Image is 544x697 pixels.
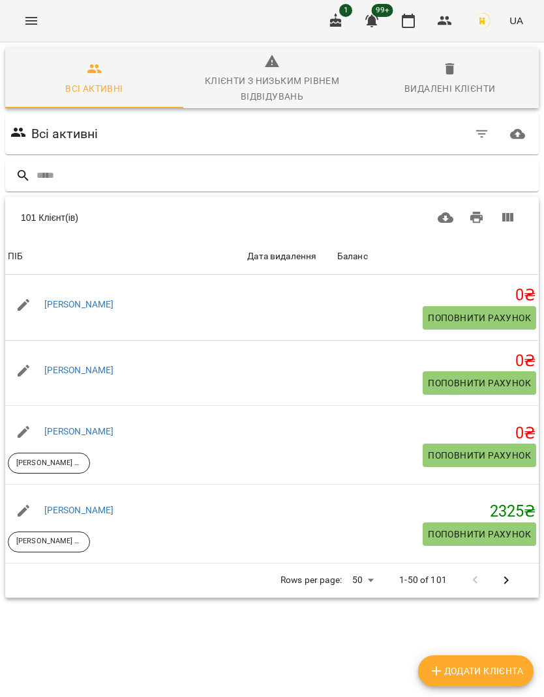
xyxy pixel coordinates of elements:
h5: 0 ₴ [337,351,536,371]
div: Table Toolbar [5,197,539,238]
p: [PERSON_NAME] y [PERSON_NAME] [16,458,82,469]
span: Додати клієнта [429,663,523,679]
div: Sort [247,249,316,264]
button: Next Page [491,565,522,596]
div: ПІБ [8,249,23,264]
button: Поповнити рахунок [423,371,536,395]
span: UA [509,14,523,27]
a: [PERSON_NAME] [44,426,114,436]
div: Видалені клієнти [404,81,495,96]
h6: Всі активні [31,124,98,144]
div: Дата видалення [247,249,316,264]
a: [PERSON_NAME] [44,505,114,515]
span: Баланс [337,249,536,264]
h5: 0 ₴ [337,285,536,306]
img: 8d0eeeb81da45b061d9d13bc87c74316.png [473,12,491,30]
span: Поповнити рахунок [428,448,531,463]
button: Завантажити CSV [430,202,461,233]
div: 50 [347,571,378,590]
button: UA [504,8,528,33]
button: Menu [16,5,47,36]
div: Sort [8,249,23,264]
span: Поповнити рахунок [428,310,531,326]
button: Вигляд колонок [492,202,523,233]
p: 1-50 of 101 [399,574,447,587]
span: Поповнити рахунок [428,375,531,391]
button: Додати клієнта [418,655,534,687]
a: [PERSON_NAME] [44,365,114,375]
p: Rows per page: [280,574,342,587]
div: 101 Клієнт(ів) [21,206,254,229]
button: Поповнити рахунок [423,444,536,467]
span: Дата видалення [247,249,332,264]
h5: 2325 ₴ [337,502,536,522]
div: [PERSON_NAME] y [PERSON_NAME] [8,532,90,552]
span: ПІБ [8,249,242,264]
span: 1 [339,4,352,17]
button: Друк [461,202,492,233]
span: Поповнити рахунок [428,526,531,542]
div: Клієнти з низьким рівнем відвідувань [191,73,354,104]
p: [PERSON_NAME] y [PERSON_NAME] [16,536,82,547]
div: [PERSON_NAME] y [PERSON_NAME] [8,453,90,474]
h5: 0 ₴ [337,423,536,444]
a: [PERSON_NAME] [44,299,114,309]
span: 99+ [372,4,393,17]
div: Sort [337,249,368,264]
button: Поповнити рахунок [423,306,536,330]
div: Всі активні [65,81,123,96]
button: Поповнити рахунок [423,522,536,546]
div: Баланс [337,249,368,264]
